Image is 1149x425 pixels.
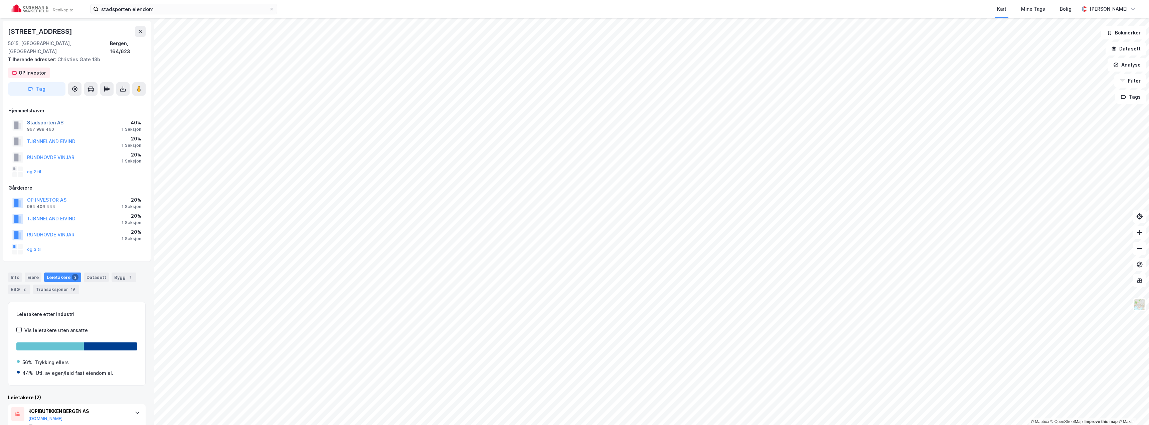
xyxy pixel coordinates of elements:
div: KOPIBUTIKKEN BERGEN AS [28,407,128,415]
div: 2 [72,274,78,281]
img: cushman-wakefield-realkapital-logo.202ea83816669bd177139c58696a8fa1.svg [11,4,74,14]
div: 1 Seksjon [122,143,141,148]
span: Tilhørende adresser: [8,57,57,62]
div: Leietakere etter industri [16,310,137,318]
button: Datasett [1106,42,1146,56]
div: OP Investor [19,69,46,77]
div: Eiere [25,273,41,282]
div: 1 [127,274,134,281]
div: 40% [122,119,141,127]
div: Trykking ellers [35,358,69,366]
div: [PERSON_NAME] [1090,5,1128,13]
div: Mine Tags [1021,5,1045,13]
div: Leietakere [44,273,81,282]
div: ESG [8,285,30,294]
div: Bygg [112,273,136,282]
input: Søk på adresse, matrikkel, gårdeiere, leietakere eller personer [99,4,269,14]
button: [DOMAIN_NAME] [28,416,63,421]
div: 967 989 460 [27,127,54,132]
a: Mapbox [1031,419,1049,424]
img: Z [1133,298,1146,311]
div: 20% [122,228,141,236]
div: 44% [22,369,33,377]
div: Transaksjoner [33,285,79,294]
div: 20% [122,151,141,159]
div: Kontrollprogram for chat [1116,393,1149,425]
div: Bergen, 164/623 [110,39,146,56]
a: Improve this map [1085,419,1118,424]
div: Datasett [84,273,109,282]
div: Hjemmelshaver [8,107,145,115]
div: 1 Seksjon [122,158,141,164]
div: Utl. av egen/leid fast eiendom el. [36,369,113,377]
div: Gårdeiere [8,184,145,192]
button: Analyse [1108,58,1146,72]
div: 1 Seksjon [122,127,141,132]
div: 984 406 444 [27,204,55,209]
button: Filter [1114,74,1146,88]
button: Tags [1115,90,1146,104]
div: 1 Seksjon [122,236,141,241]
div: 56% [22,358,32,366]
button: Bokmerker [1101,26,1146,39]
div: 2 [21,286,28,293]
iframe: Chat Widget [1116,393,1149,425]
div: Kart [997,5,1006,13]
button: Tag [8,82,65,96]
div: 1 Seksjon [122,220,141,225]
div: 20% [122,135,141,143]
div: 5015, [GEOGRAPHIC_DATA], [GEOGRAPHIC_DATA] [8,39,110,56]
div: 19 [69,286,76,293]
div: 20% [122,196,141,204]
div: Leietakere (2) [8,394,146,402]
a: OpenStreetMap [1050,419,1083,424]
div: Info [8,273,22,282]
div: 1 Seksjon [122,204,141,209]
div: Bolig [1060,5,1072,13]
div: Christies Gate 13b [8,56,140,64]
div: Vis leietakere uten ansatte [24,326,88,334]
div: 20% [122,212,141,220]
div: [STREET_ADDRESS] [8,26,73,37]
